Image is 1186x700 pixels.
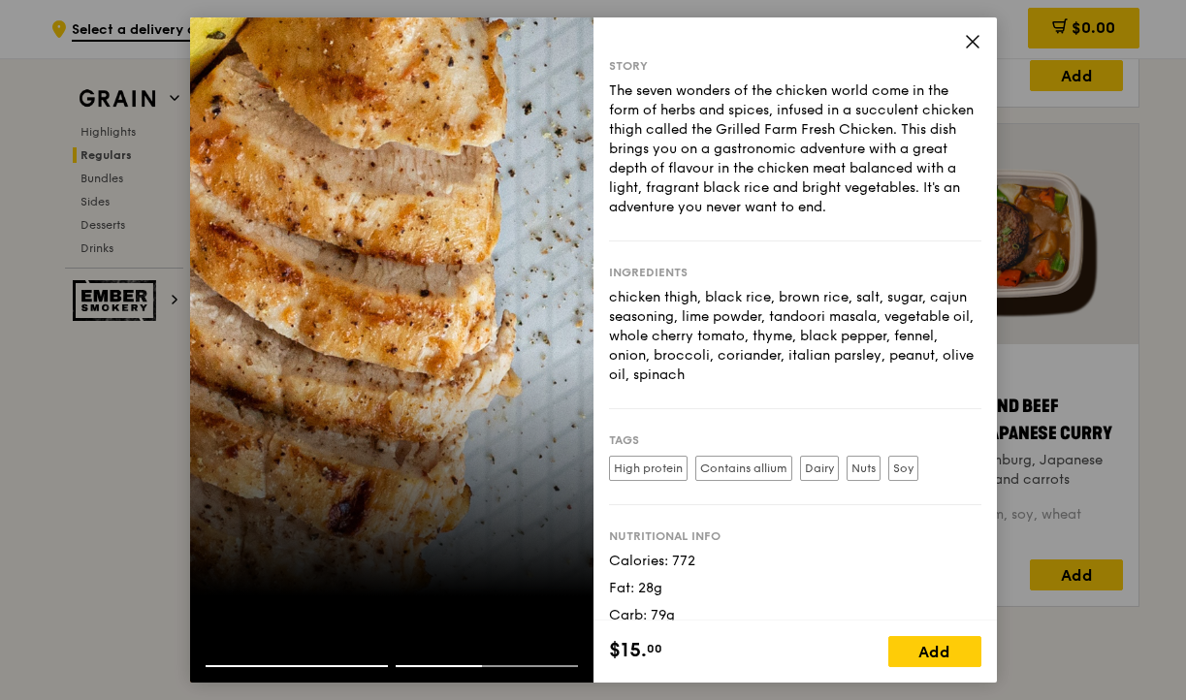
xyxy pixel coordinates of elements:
[609,288,981,385] div: chicken thigh, black rice, brown rice, salt, sugar, cajun seasoning, lime powder, tandoori masala...
[647,641,662,656] span: 00
[609,81,981,217] div: The seven wonders of the chicken world come in the form of herbs and spices, infused in a succule...
[888,636,981,667] div: Add
[888,456,918,481] label: Soy
[609,528,981,544] div: Nutritional info
[800,456,839,481] label: Dairy
[609,265,981,280] div: Ingredients
[609,432,981,448] div: Tags
[609,579,981,598] div: Fat: 28g
[609,552,981,571] div: Calories: 772
[609,58,981,74] div: Story
[609,636,647,665] span: $15.
[609,456,688,481] label: High protein
[695,456,792,481] label: Contains allium
[847,456,881,481] label: Nuts
[609,606,981,625] div: Carb: 79g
